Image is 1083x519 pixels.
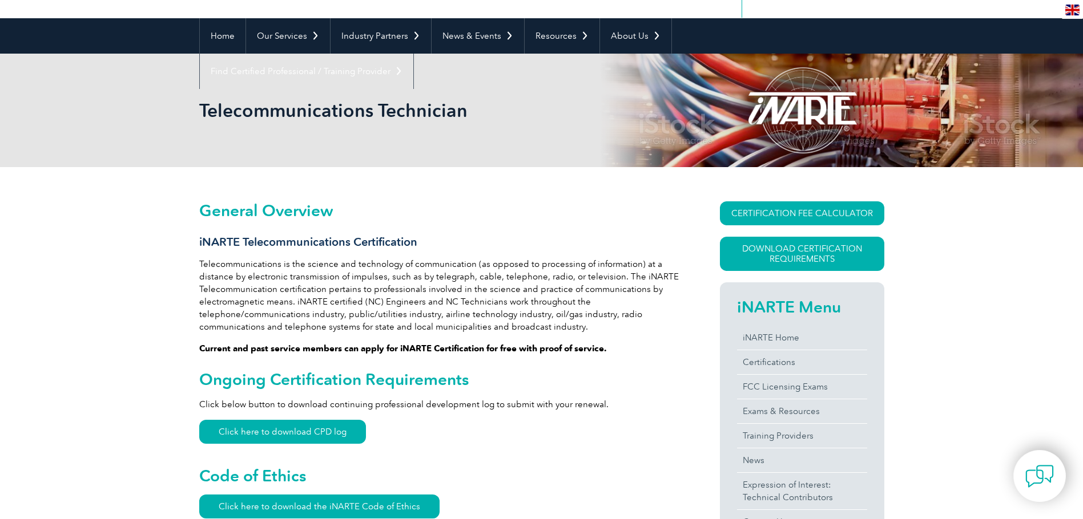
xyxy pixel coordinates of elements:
[199,343,607,354] strong: Current and past service members can apply for iNARTE Certification for free with proof of service.
[600,18,671,54] a: About Us
[199,201,679,220] h2: General Overview
[432,18,524,54] a: News & Events
[199,370,679,388] h2: Ongoing Certification Requirements
[737,298,867,316] h2: iNARTE Menu
[199,258,679,333] p: Telecommunications is the science and technology of communication (as opposed to processing of in...
[737,448,867,472] a: News
[1065,5,1080,15] img: en
[737,399,867,423] a: Exams & Resources
[200,18,245,54] a: Home
[331,18,431,54] a: Industry Partners
[1025,462,1054,490] img: contact-chat.png
[200,54,413,89] a: Find Certified Professional / Training Provider
[720,237,884,271] a: Download Certification Requirements
[199,99,638,121] h1: Telecommunications Technician
[737,424,867,448] a: Training Providers
[737,326,867,350] a: iNARTE Home
[720,201,884,225] a: CERTIFICATION FEE CALCULATOR
[737,350,867,374] a: Certifications
[199,398,679,411] p: Click below button to download continuing professional development log to submit with your renewal.
[737,473,867,509] a: Expression of Interest:Technical Contributors
[199,420,366,444] a: Click here to download CPD log
[199,494,440,518] a: Click here to download the iNARTE Code of Ethics
[246,18,330,54] a: Our Services
[737,375,867,399] a: FCC Licensing Exams
[199,235,679,249] h3: iNARTE Telecommunications Certification
[199,467,679,485] h2: Code of Ethics
[525,18,599,54] a: Resources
